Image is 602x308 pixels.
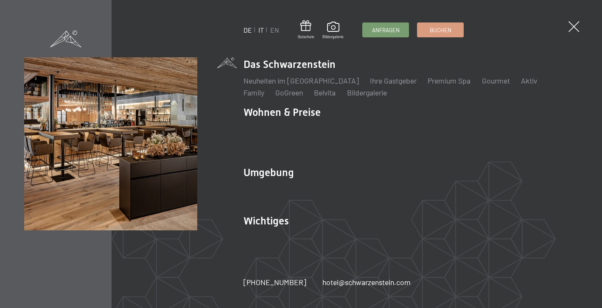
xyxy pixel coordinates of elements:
a: IT [258,26,264,34]
a: Aktiv [521,76,537,85]
a: Bildergalerie [322,22,344,39]
a: [PHONE_NUMBER] [244,277,306,288]
a: Premium Spa [428,76,470,85]
span: Anfragen [372,26,400,34]
a: EN [270,26,279,34]
a: Neuheiten im [GEOGRAPHIC_DATA] [244,76,359,85]
a: Bildergalerie [347,88,387,97]
a: hotel@schwarzenstein.com [322,277,411,288]
a: DE [244,26,252,34]
span: Bildergalerie [322,34,344,39]
a: Anfragen [363,23,409,37]
a: Gourmet [482,76,510,85]
a: GoGreen [275,88,303,97]
span: Buchen [430,26,451,34]
a: Belvita [314,88,336,97]
span: Gutschein [298,34,314,39]
a: Gutschein [298,20,314,39]
a: Ihre Gastgeber [370,76,417,85]
a: Family [244,88,264,97]
a: Buchen [417,23,463,37]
